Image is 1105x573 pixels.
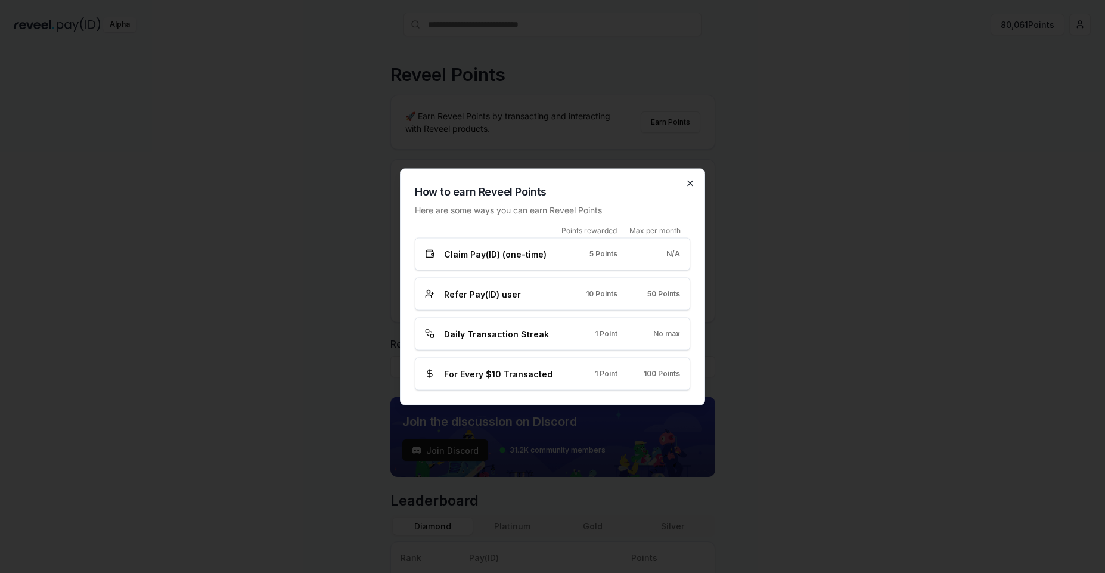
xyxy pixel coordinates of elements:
span: Max per month [629,225,681,235]
span: 50 Points [647,289,680,299]
h2: How to earn Reveel Points [415,183,690,200]
span: No max [653,329,680,339]
span: Daily Transaction Streak [444,327,549,340]
span: 5 Points [589,249,617,259]
span: Refer Pay(ID) user [444,287,521,300]
span: 1 Point [595,369,617,379]
span: 1 Point [595,329,617,339]
span: 10 Points [586,289,617,299]
span: Points rewarded [561,225,617,235]
span: For Every $10 Transacted [444,367,552,380]
span: N/A [666,249,680,259]
span: Claim Pay(ID) (one-time) [444,247,547,260]
span: 100 Points [644,369,680,379]
p: Here are some ways you can earn Reveel Points [415,203,690,216]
